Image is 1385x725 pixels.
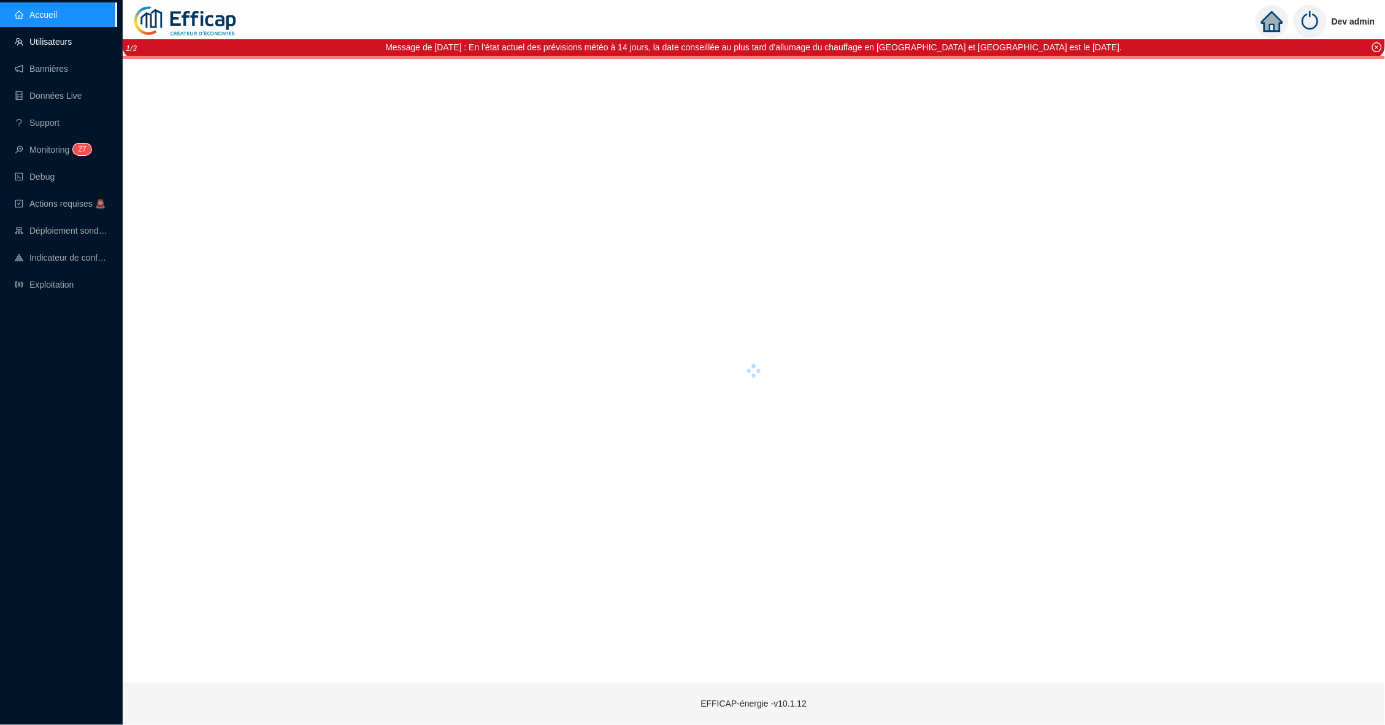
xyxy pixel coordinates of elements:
[701,699,807,708] span: EFFICAP-énergie - v10.1.12
[15,118,59,128] a: questionSupport
[15,280,74,290] a: slidersExploitation
[126,44,137,53] i: 1 / 3
[1294,5,1327,38] img: power
[78,145,82,153] span: 2
[82,145,86,153] span: 7
[29,199,106,209] span: Actions requises 🚨
[15,226,108,236] a: clusterDéploiement sondes
[15,37,72,47] a: teamUtilisateurs
[1261,10,1283,33] span: home
[15,199,23,208] span: check-square
[15,145,88,155] a: monitorMonitoring27
[15,64,68,74] a: notificationBannières
[73,144,91,155] sup: 27
[385,41,1122,54] div: Message de [DATE] : En l'état actuel des prévisions météo à 14 jours, la date conseillée au plus ...
[1332,2,1375,41] span: Dev admin
[15,253,108,263] a: heat-mapIndicateur de confort
[15,172,55,182] a: codeDebug
[15,91,82,101] a: databaseDonnées Live
[1372,42,1382,52] span: close-circle
[15,10,57,20] a: homeAccueil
